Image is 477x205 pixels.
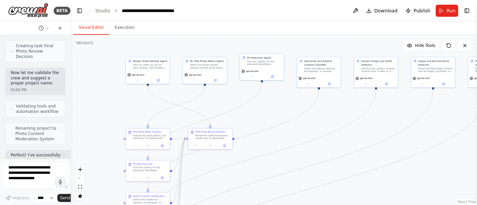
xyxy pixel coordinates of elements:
[133,64,168,69] div: Fetch an {offer_id} and an input {photo}, then initiate and manage the review process by delegati...
[436,5,458,17] button: Run
[109,21,140,35] button: Execution
[133,195,165,198] div: Explicit Content Classification
[76,174,85,183] button: zoom out
[190,59,225,63] div: BL Title Photo Match Agent
[60,195,70,201] span: Send
[218,144,231,148] button: Open in side panel
[458,200,476,204] a: React Flow attribution
[140,144,155,148] button: No output available
[146,89,321,190] g: Edge from c74e257c-d46e-44b2-9a79-8033ac8e6a37 to 66ce79a3-2e3c-40a7-acfb-115d4723d548
[411,57,456,88] div: Illegal and Banned Items DetectorDetect and flag images of items that are illegal, counterfeit, o...
[188,128,232,149] div: Final Photo Review DecisionReview the collective analysis results from all specialized agents for...
[75,6,84,15] button: Hide left sidebar
[374,7,398,14] span: Download
[57,194,78,202] button: Send
[415,43,435,48] span: Hide Tools
[54,7,70,15] div: BETA
[133,59,168,63] div: Master Photo Review Agent
[76,183,85,191] button: fit view
[354,57,399,88] div: Human Image and Selfie DetectorIdentify if the {photo} contains a human face, a selfie, or a sign...
[140,176,155,180] button: No output available
[361,59,396,66] div: Human Image and Selfie Detector
[132,73,144,76] span: gpt-4o-mini
[11,87,60,92] div: 03:06 PM
[262,74,282,79] button: Open in side panel
[11,153,73,174] p: Perfect! I've successfully recreated your photo content moderation system in CrewAI Studio. Here'...
[76,165,85,174] button: zoom in
[76,191,85,200] button: toggle interactivity
[189,73,201,76] span: gpt-4o-mini
[196,134,230,140] div: Review the collective analysis results from all specialized agents for the {photo} of offer {offe...
[146,86,212,126] g: Edge from 6727d061-134f-41d5-97f1-4d2253e73aaa to 50b75b2d-4f29-4c2d-b7de-884c0e63ba4c
[196,131,225,134] div: Final Photo Review Decision
[446,7,456,14] span: Run
[156,144,168,148] button: Open in side panel
[12,195,29,201] span: Improve
[462,6,472,15] button: Show right sidebar
[125,57,170,84] div: Master Photo Review AgentFetch an {offer_id} and an input {photo}, then initiate and manage the r...
[156,176,168,180] button: Open in side panel
[172,137,186,173] g: Edge from 93740ac5-4390-4ad2-9eb2-487ec3154c79 to 50b75b2d-4f29-4c2d-b7de-884c0e63ba4c
[148,78,168,82] button: Open in side panel
[16,104,60,114] span: Validating tools and automation workflow
[125,160,170,182] div: PII Detection ScanScan the {photo} for any personally identifiable information (PII) including fa...
[433,82,454,86] button: Open in side panel
[3,194,32,202] button: Improve
[11,70,60,86] p: Now let me validate the crew and suggest a proper project name:
[133,198,168,204] div: Detect and classify any obscene, pornographic, or sexually explicit content in the {photo}. Ensur...
[146,82,264,158] g: Edge from e3ce6bda-8a44-405c-9c68-172fe3414a46 to 93740ac5-4390-4ad2-9eb2-487ec3154c79
[403,5,433,17] button: Publish
[190,64,225,69] div: Verify if the photo content matches the title of the listing for {offer_id}
[246,70,259,73] span: gpt-4o-mini
[418,67,453,73] div: Detect and flag images of items that are illegal, counterfeit, or prohibited on the platform (e.g...
[418,59,453,66] div: Illegal and Banned Items Detector
[364,5,401,17] button: Download
[297,57,341,88] div: Obscenity and Explicit Content ClassifierDetect and flag any obscene, pornographic, or sexually e...
[172,137,186,141] g: Edge from 4a936d1f-a476-4c40-ae23-2f4c1fa1758f to 50b75b2d-4f29-4c2d-b7de-884c0e63ba4c
[240,53,284,80] div: PII Detection AgentScan the {photo} for any personally identifiable information (PII) such as fac...
[360,77,373,80] span: gpt-4o-mini
[414,7,430,14] span: Publish
[133,163,153,166] div: PII Detection Scan
[133,131,161,134] div: Title Photo Match Analysis
[76,165,85,200] div: React Flow controls
[247,56,282,60] div: PII Detection Agent
[417,77,430,80] span: gpt-4o-mini
[203,144,218,148] button: No output available
[304,59,339,66] div: Obscenity and Explicit Content Classifier
[182,57,227,84] div: BL Title Photo Match AgentVerify if the photo content matches the title of the listing for {offer...
[15,126,60,142] span: Renaming project to Photo Content Moderation System
[376,82,396,86] button: Open in side panel
[95,8,110,13] a: Studio
[76,40,94,46] div: Version 1
[403,40,439,51] button: Hide Tools
[172,137,186,205] g: Edge from 66ce79a3-2e3c-40a7-acfb-115d4723d548 to 50b75b2d-4f29-4c2d-b7de-884c0e63ba4c
[55,177,65,187] button: Click to speak your automation idea
[125,128,170,149] div: Title Photo Match AnalysisAnalyze the input {photo} and determine if it matches the product title...
[36,24,52,32] button: Switch to previous chat
[133,166,168,172] div: Scan the {photo} for any personally identifiable information (PII) including faces, addresses, ph...
[55,24,65,32] button: Start a new chat
[8,3,48,18] img: Logo
[73,21,109,35] button: Visual Editor
[361,67,396,73] div: Identify if the {photo} contains a human face, a selfie, or a significant portion of a human body...
[205,78,225,82] button: Open in side panel
[304,67,339,73] div: Detect and flag any obscene, pornographic, or sexually explicit content in the {photo}
[319,82,339,86] button: Open in side panel
[95,7,196,14] nav: breadcrumb
[16,43,60,59] span: Creating task Final Photo Review Decision
[303,77,316,80] span: gpt-4o-mini
[247,60,282,66] div: Scan the {photo} for any personally identifiable information (PII) such as faces, addresses, or p...
[133,134,168,140] div: Analyze the input {photo} and determine if it matches the product title for offer {offer_id}. Cro...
